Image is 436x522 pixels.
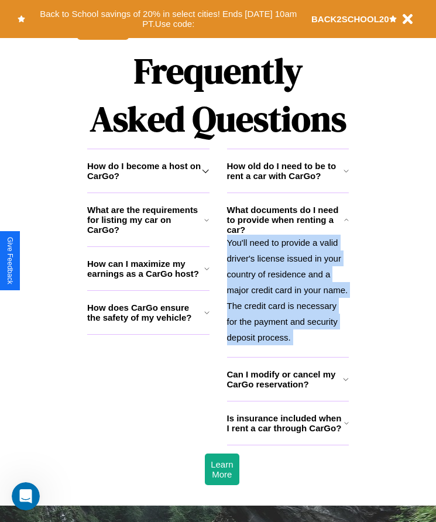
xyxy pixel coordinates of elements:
iframe: Intercom live chat [12,482,40,510]
h3: How old do I need to be to rent a car with CarGo? [227,161,344,181]
button: Learn More [205,454,239,485]
h1: Frequently Asked Questions [87,41,349,149]
div: Give Feedback [6,237,14,284]
h3: Is insurance included when I rent a car through CarGo? [227,413,344,433]
h3: What are the requirements for listing my car on CarGo? [87,205,204,235]
h3: Can I modify or cancel my CarGo reservation? [227,369,344,389]
b: BACK2SCHOOL20 [311,14,389,24]
h3: How can I maximize my earnings as a CarGo host? [87,259,204,279]
h3: How do I become a host on CarGo? [87,161,202,181]
button: Back to School savings of 20% in select cities! Ends [DATE] 10am PT.Use code: [25,6,311,32]
h3: What documents do I need to provide when renting a car? [227,205,345,235]
h3: How does CarGo ensure the safety of my vehicle? [87,303,204,322]
p: You'll need to provide a valid driver's license issued in your country of residence and a major c... [227,235,349,345]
